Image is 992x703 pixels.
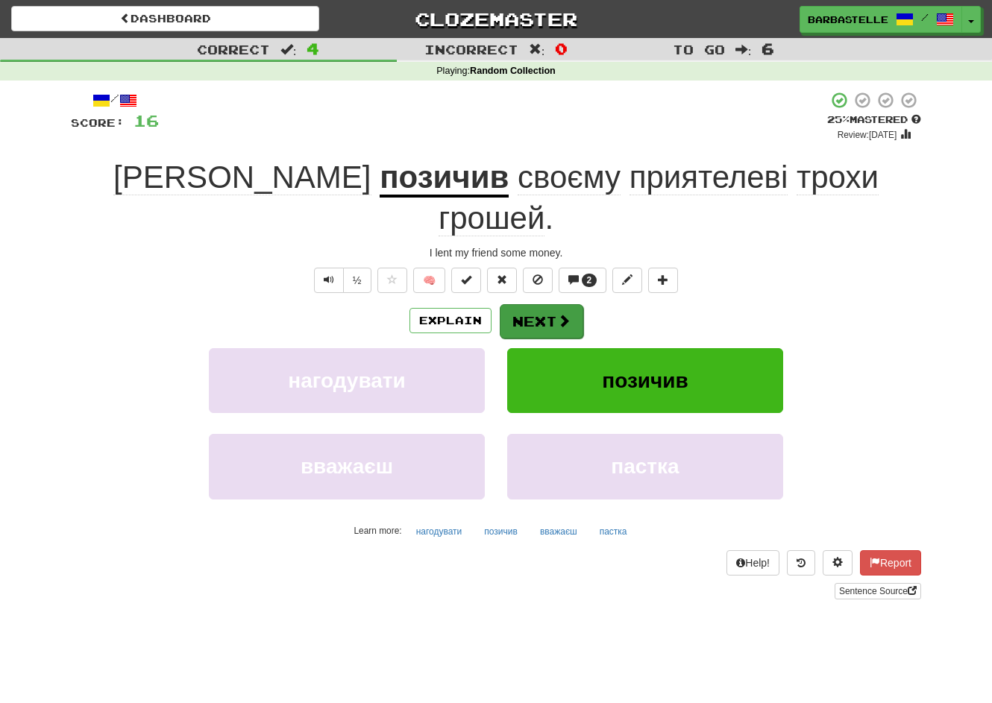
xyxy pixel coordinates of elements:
[648,268,678,293] button: Add to collection (alt+a)
[500,304,583,338] button: Next
[860,550,921,576] button: Report
[71,116,125,129] span: Score:
[71,91,159,110] div: /
[439,201,545,236] span: грошей
[354,526,402,536] small: Learn more:
[591,520,635,543] button: пастка
[673,42,725,57] span: To go
[314,268,344,293] button: Play sentence audio (ctl+space)
[611,455,679,478] span: пастка
[827,113,921,127] div: Mastered
[134,111,159,130] span: 16
[470,66,556,76] strong: Random Collection
[762,40,774,57] span: 6
[587,275,592,286] span: 2
[380,160,509,198] u: позичив
[209,434,485,499] button: вважаєш
[507,434,783,499] button: пастка
[518,160,621,195] span: своєму
[408,520,471,543] button: нагодувати
[342,6,650,32] a: Clozemaster
[838,130,897,140] small: Review: [DATE]
[280,43,297,56] span: :
[921,12,929,22] span: /
[424,42,518,57] span: Incorrect
[835,583,921,599] a: Sentence Source
[409,308,492,333] button: Explain
[630,160,788,195] span: приятелеві
[555,40,568,57] span: 0
[726,550,779,576] button: Help!
[377,268,407,293] button: Favorite sentence (alt+f)
[612,268,642,293] button: Edit sentence (alt+d)
[71,245,921,260] div: I lent my friend some money.
[113,160,371,195] span: [PERSON_NAME]
[311,268,371,293] div: Text-to-speech controls
[487,268,517,293] button: Reset to 0% Mastered (alt+r)
[559,268,607,293] button: 2
[523,268,553,293] button: Ignore sentence (alt+i)
[532,520,586,543] button: вважаєш
[288,369,406,392] span: нагодувати
[301,455,393,478] span: вважаєш
[827,113,850,125] span: 25 %
[197,42,270,57] span: Correct
[797,160,879,195] span: трохи
[307,40,319,57] span: 4
[11,6,319,31] a: Dashboard
[735,43,752,56] span: :
[209,348,485,413] button: нагодувати
[476,520,526,543] button: позичив
[343,268,371,293] button: ½
[602,369,688,392] span: позичив
[787,550,815,576] button: Round history (alt+y)
[529,43,545,56] span: :
[413,268,445,293] button: 🧠
[808,13,888,26] span: Barbastelle
[507,348,783,413] button: позичив
[439,160,879,236] span: .
[451,268,481,293] button: Set this sentence to 100% Mastered (alt+m)
[800,6,962,33] a: Barbastelle /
